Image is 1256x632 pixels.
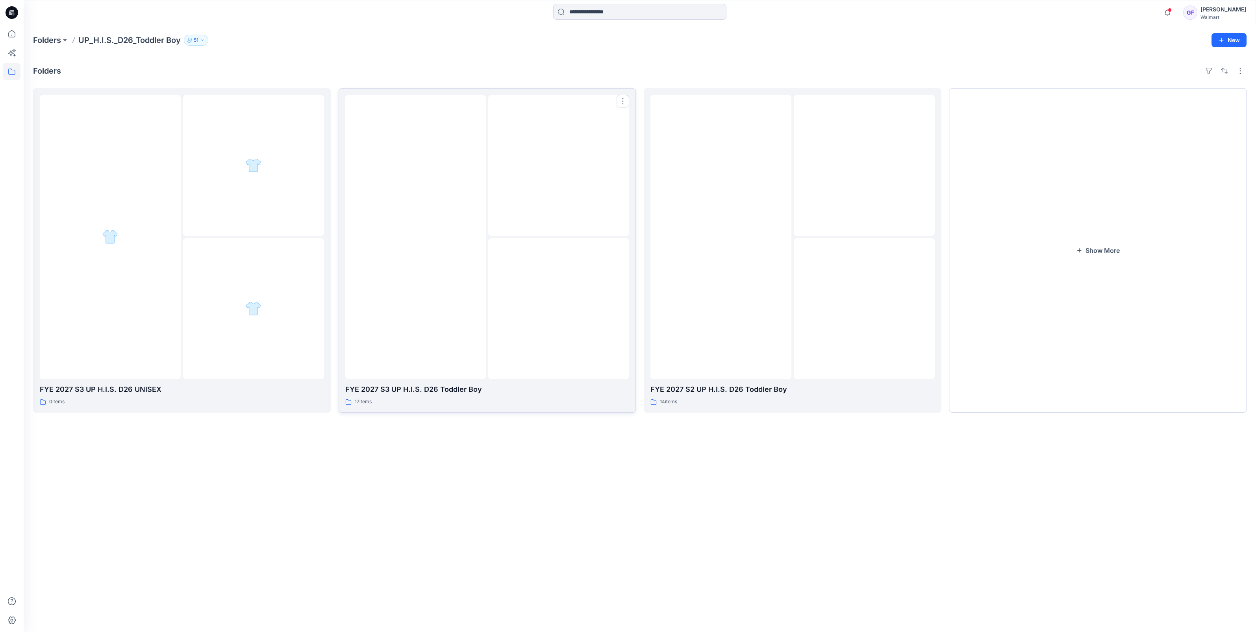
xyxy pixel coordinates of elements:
[194,36,198,44] p: 51
[650,384,935,395] p: FYE 2027 S2 UP H.I.S. D26 Toddler Boy
[184,35,208,46] button: 51
[949,88,1247,413] button: Show More
[1183,6,1197,20] div: GF
[339,88,636,413] a: folder 1folder 2folder 3FYE 2027 S3 UP H.I.S. D26 Toddler Boy17items
[1212,33,1247,47] button: New
[33,66,61,76] h4: Folders
[1200,14,1246,20] div: Walmart
[245,300,261,317] img: folder 3
[78,35,181,46] p: UP_H.I.S._D26_Toddler Boy
[245,157,261,173] img: folder 2
[33,35,61,46] a: Folders
[49,398,65,406] p: 0 items
[355,398,372,406] p: 17 items
[102,229,118,245] img: folder 1
[40,384,324,395] p: FYE 2027 S3 UP H.I.S. D26 UNISEX
[345,384,630,395] p: FYE 2027 S3 UP H.I.S. D26 Toddler Boy
[644,88,941,413] a: folder 1folder 2folder 3FYE 2027 S2 UP H.I.S. D26 Toddler Boy14items
[1200,5,1246,14] div: [PERSON_NAME]
[660,398,677,406] p: 14 items
[33,88,331,413] a: folder 1folder 2folder 3FYE 2027 S3 UP H.I.S. D26 UNISEX0items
